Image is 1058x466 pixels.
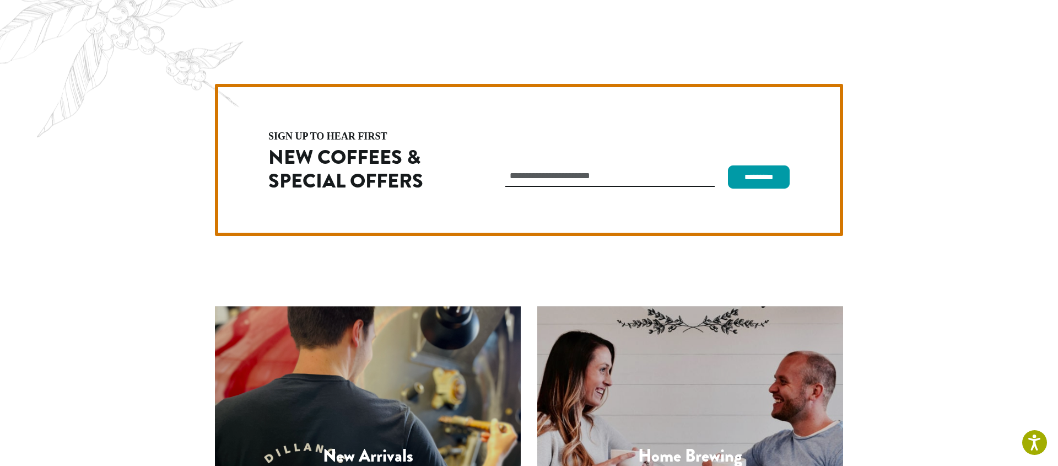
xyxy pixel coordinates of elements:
[268,131,458,141] h4: sign up to hear first
[268,146,458,193] h2: New Coffees & Special Offers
